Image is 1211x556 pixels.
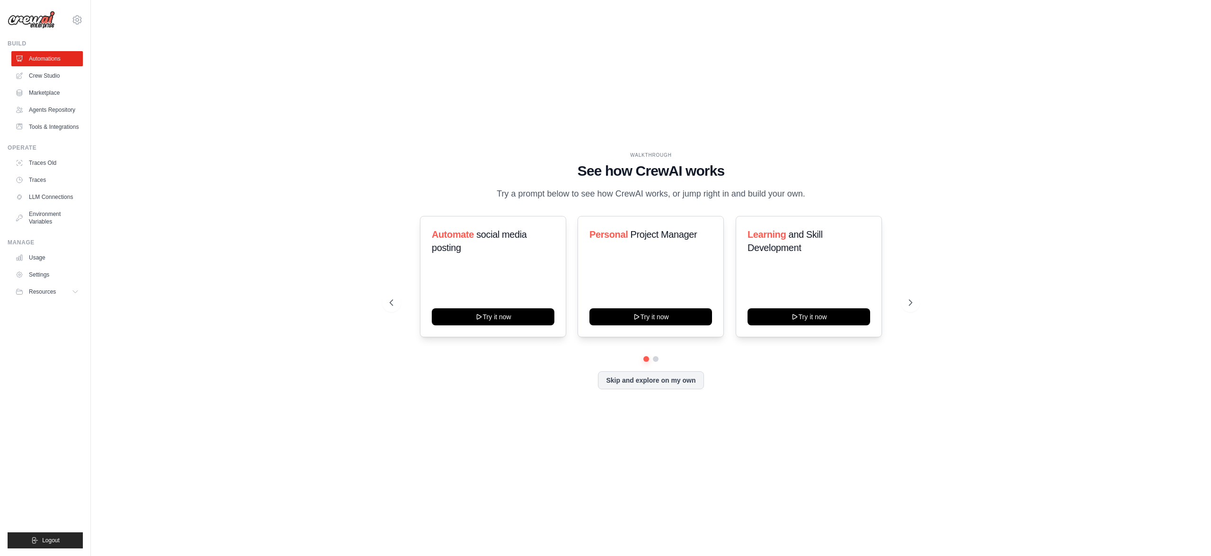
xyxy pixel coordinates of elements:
span: Logout [42,537,60,544]
a: Settings [11,267,83,282]
span: Automate [432,229,474,240]
button: Resources [11,284,83,299]
div: Operate [8,144,83,152]
div: WALKTHROUGH [390,152,912,159]
img: Logo [8,11,55,29]
a: Traces Old [11,155,83,170]
a: Agents Repository [11,102,83,117]
a: Automations [11,51,83,66]
a: Traces [11,172,83,188]
a: Environment Variables [11,206,83,229]
span: social media posting [432,229,527,253]
p: Try a prompt below to see how CrewAI works, or jump right in and build your own. [492,187,810,201]
a: Tools & Integrations [11,119,83,135]
h1: See how CrewAI works [390,162,912,179]
a: LLM Connections [11,189,83,205]
button: Logout [8,532,83,548]
button: Try it now [748,308,870,325]
div: Build [8,40,83,47]
div: Manage [8,239,83,246]
button: Try it now [589,308,712,325]
a: Marketplace [11,85,83,100]
span: Learning [748,229,786,240]
button: Skip and explore on my own [598,371,703,389]
button: Try it now [432,308,554,325]
a: Usage [11,250,83,265]
span: Project Manager [631,229,697,240]
a: Crew Studio [11,68,83,83]
span: and Skill Development [748,229,822,253]
span: Resources [29,288,56,296]
span: Personal [589,229,628,240]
